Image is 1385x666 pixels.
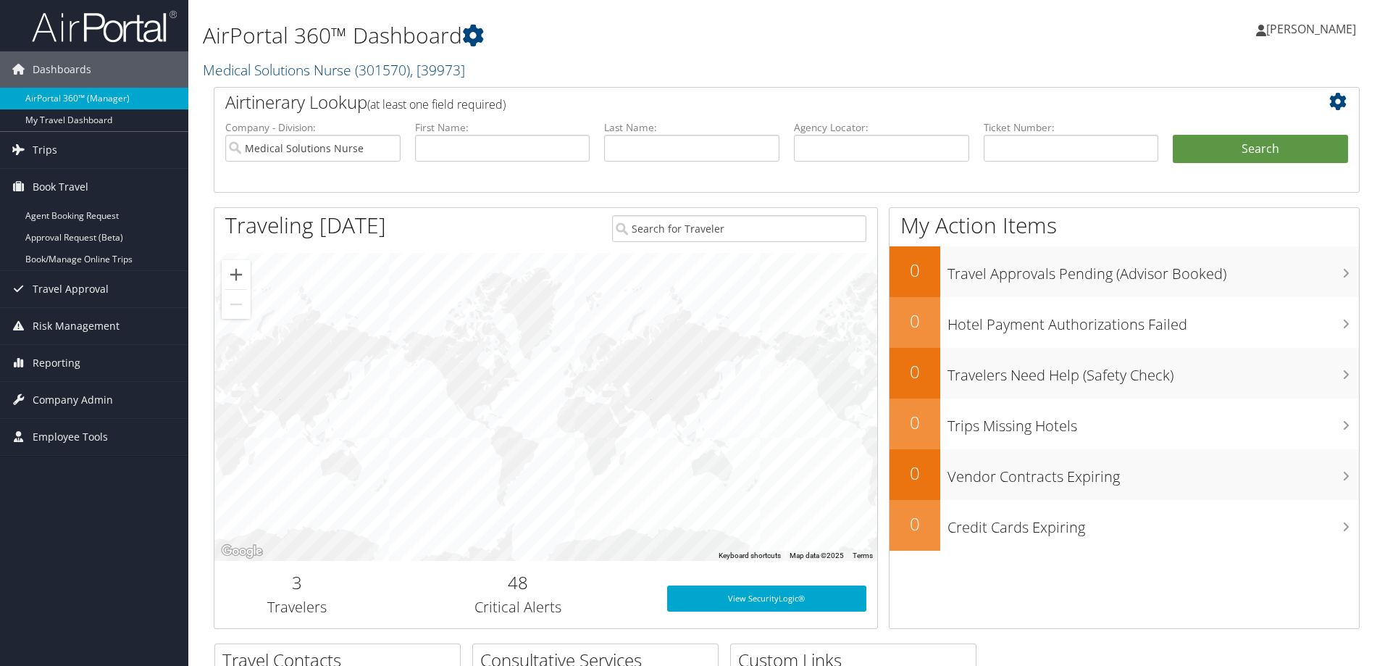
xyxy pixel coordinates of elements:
span: Dashboards [33,51,91,88]
h3: Vendor Contracts Expiring [947,459,1359,487]
span: Book Travel [33,169,88,205]
span: Trips [33,132,57,168]
a: 0Travelers Need Help (Safety Check) [890,348,1359,399]
h2: 0 [890,258,940,283]
a: [PERSON_NAME] [1256,7,1371,51]
h1: My Action Items [890,210,1359,241]
label: Last Name: [604,120,779,135]
h3: Credit Cards Expiring [947,510,1359,538]
input: Search for Traveler [612,215,866,242]
h3: Hotel Payment Authorizations Failed [947,307,1359,335]
h2: 48 [391,570,645,595]
a: 0Trips Missing Hotels [890,399,1359,449]
a: 0Vendor Contracts Expiring [890,449,1359,500]
h2: 0 [890,410,940,435]
span: Company Admin [33,382,113,418]
h2: 3 [225,570,369,595]
span: Map data ©2025 [790,551,844,559]
h2: 0 [890,359,940,384]
span: ( 301570 ) [355,60,410,80]
a: Medical Solutions Nurse [203,60,465,80]
img: Google [218,542,266,561]
h1: AirPortal 360™ Dashboard [203,20,982,51]
a: Terms (opens in new tab) [853,551,873,559]
button: Keyboard shortcuts [719,551,781,561]
h1: Traveling [DATE] [225,210,386,241]
span: Risk Management [33,308,120,344]
a: Open this area in Google Maps (opens a new window) [218,542,266,561]
h3: Travel Approvals Pending (Advisor Booked) [947,257,1359,284]
a: View SecurityLogic® [667,586,866,612]
span: Employee Tools [33,419,108,455]
a: 0Credit Cards Expiring [890,500,1359,551]
h3: Trips Missing Hotels [947,409,1359,436]
span: Travel Approval [33,271,109,307]
label: First Name: [415,120,590,135]
a: 0Hotel Payment Authorizations Failed [890,297,1359,348]
button: Zoom in [222,260,251,289]
span: [PERSON_NAME] [1266,21,1356,37]
button: Search [1173,135,1348,164]
img: airportal-logo.png [32,9,177,43]
h2: 0 [890,309,940,333]
span: , [ 39973 ] [410,60,465,80]
h2: 0 [890,512,940,536]
h2: Airtinerary Lookup [225,90,1252,115]
h3: Travelers [225,597,369,617]
label: Company - Division: [225,120,401,135]
h3: Critical Alerts [391,597,645,617]
span: Reporting [33,345,80,381]
label: Agency Locator: [794,120,969,135]
h2: 0 [890,461,940,486]
label: Ticket Number: [984,120,1159,135]
a: 0Travel Approvals Pending (Advisor Booked) [890,246,1359,297]
span: (at least one field required) [367,96,506,112]
button: Zoom out [222,290,251,319]
h3: Travelers Need Help (Safety Check) [947,358,1359,386]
